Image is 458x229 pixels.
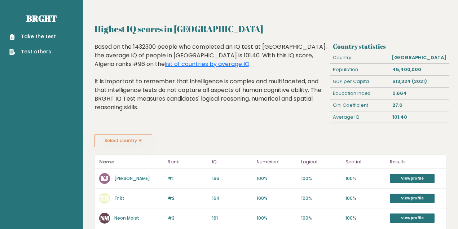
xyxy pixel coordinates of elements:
[114,175,150,181] a: [PERSON_NAME]
[330,111,389,123] div: Average IQ
[301,215,341,221] p: 100%
[257,158,297,166] p: Numerical
[345,158,386,166] p: Spatial
[168,175,208,182] p: #1
[390,174,435,183] a: View profile
[165,60,250,68] a: list of countries by average IQ
[301,158,341,166] p: Logical
[94,22,446,35] h2: Highest IQ scores in [GEOGRAPHIC_DATA]
[330,76,389,87] div: GDP per Capita
[9,33,56,40] a: Take the test
[389,76,449,87] div: $13,324 (2021)
[9,48,56,56] a: Test others
[330,100,389,111] div: Gini Coefficient
[345,175,386,182] p: 100%
[212,215,252,221] p: 161
[333,43,446,50] h3: Country statistics
[389,64,449,75] div: 45,400,000
[168,158,208,166] p: Rank
[168,195,208,202] p: #2
[99,159,114,165] b: Name
[390,194,435,203] a: View profile
[257,215,297,221] p: 100%
[330,88,389,99] div: Education Index
[389,52,449,63] div: [GEOGRAPHIC_DATA]
[301,195,341,202] p: 100%
[101,174,108,182] text: KJ
[212,175,252,182] p: 166
[330,64,389,75] div: Population
[212,195,252,202] p: 164
[114,195,124,201] a: Tr Rt
[345,195,386,202] p: 100%
[330,52,389,63] div: Country
[389,111,449,123] div: 101.40
[94,134,152,147] button: Select country
[212,158,252,166] p: IQ
[345,215,386,221] p: 100%
[100,214,110,222] text: NM
[114,215,139,221] a: Neon Moist
[257,175,297,182] p: 100%
[390,213,435,223] a: View profile
[168,215,208,221] p: #3
[389,88,449,99] div: 0.664
[390,158,442,166] p: Results
[100,194,109,202] text: TR
[26,13,57,24] a: Brght
[389,100,449,111] div: 27.6
[301,175,341,182] p: 100%
[94,43,327,123] div: Based on the 1432300 people who completed an IQ test at [GEOGRAPHIC_DATA], the average IQ of peop...
[257,195,297,202] p: 100%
